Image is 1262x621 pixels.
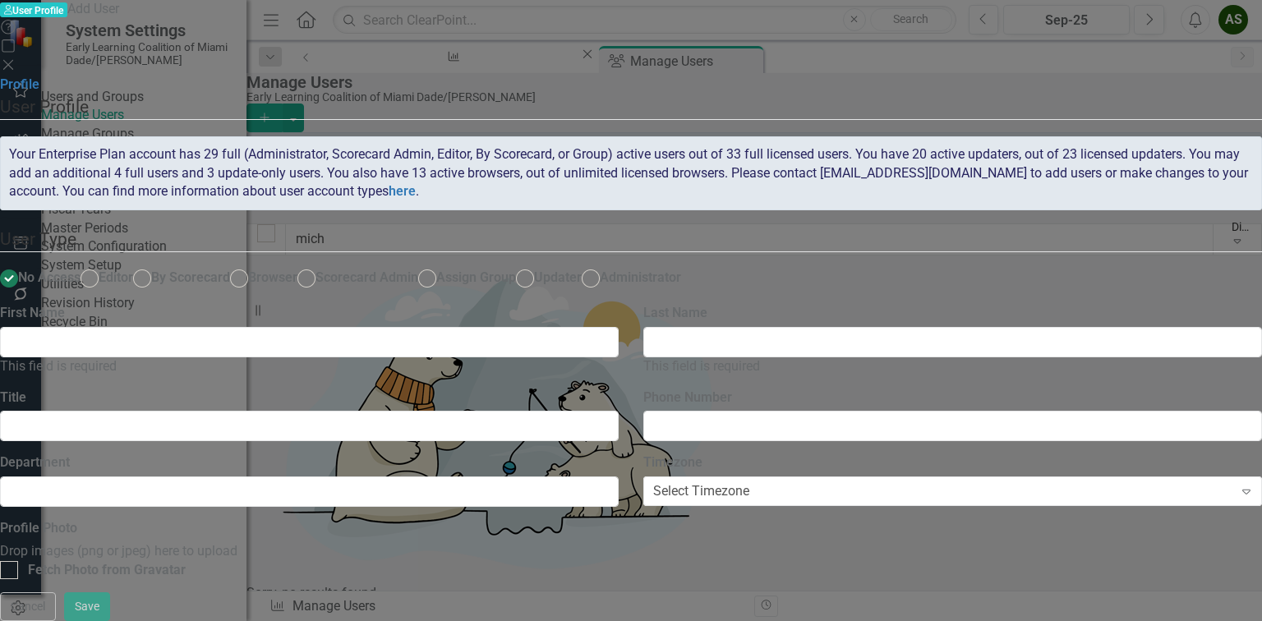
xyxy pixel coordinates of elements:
a: here [389,183,416,199]
span: Browser [248,269,297,285]
span: Assign Group [436,269,516,285]
span: Updater [534,269,582,285]
span: By Scorecard [151,269,230,285]
span: Scorecard Admin [315,269,418,285]
div: Fetch Photo from Gravatar [28,561,186,580]
span: Add User [67,1,119,16]
label: Timezone [643,453,1262,472]
label: Phone Number [643,389,1262,407]
div: This field is required [643,357,1262,376]
span: No Access [18,269,81,285]
span: Your Enterprise Plan account has 29 full (Administrator, Scorecard Admin, Editor, By Scorecard, o... [9,146,1248,200]
div: Select Timezone [653,482,749,501]
button: Save [64,592,110,621]
label: Last Name [643,304,707,323]
span: Administrator [600,269,681,285]
span: Editor [99,269,133,285]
